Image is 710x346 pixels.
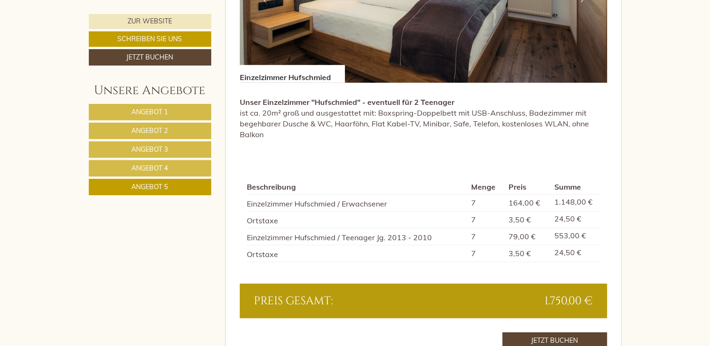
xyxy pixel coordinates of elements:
div: Einzelzimmer Hufschmied [240,65,345,83]
span: 3,50 € [509,215,531,224]
td: 7 [467,212,505,228]
strong: Unser Einzelzimmer "Hufschmied" - eventuell für 2 Teenager [240,97,454,107]
td: Einzelzimmer Hufschmied / Teenager Jg. 2013 - 2010 [247,228,467,245]
p: ist ca. 20m² groß und ausgestattet mit: Boxspring-Doppelbett mit USB-Anschluss, Badezimmer mit be... [240,97,607,140]
td: 7 [467,245,505,262]
div: Unsere Angebote [89,82,211,99]
th: Menge [467,180,505,194]
a: Jetzt buchen [89,49,211,66]
div: Preis gesamt: [247,293,423,309]
span: 79,00 € [509,232,536,241]
td: 7 [467,228,505,245]
a: Schreiben Sie uns [89,31,211,47]
span: 3,50 € [509,249,531,258]
td: 24,50 € [551,245,600,262]
span: Angebot 1 [132,108,168,116]
span: Angebot 2 [132,126,168,135]
td: Einzelzimmer Hufschmied / Erwachsener [247,195,467,212]
td: Ortstaxe [247,245,467,262]
span: Angebot 4 [132,164,168,172]
td: 553,00 € [551,228,600,245]
td: 7 [467,195,505,212]
td: 1.148,00 € [551,195,600,212]
span: 164,00 € [509,198,540,207]
span: Angebot 5 [132,183,168,191]
span: Angebot 3 [132,145,168,154]
th: Summe [551,180,600,194]
td: 24,50 € [551,212,600,228]
span: 1.750,00 € [545,293,593,309]
td: Ortstaxe [247,212,467,228]
th: Beschreibung [247,180,467,194]
th: Preis [505,180,551,194]
a: Zur Website [89,14,211,29]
